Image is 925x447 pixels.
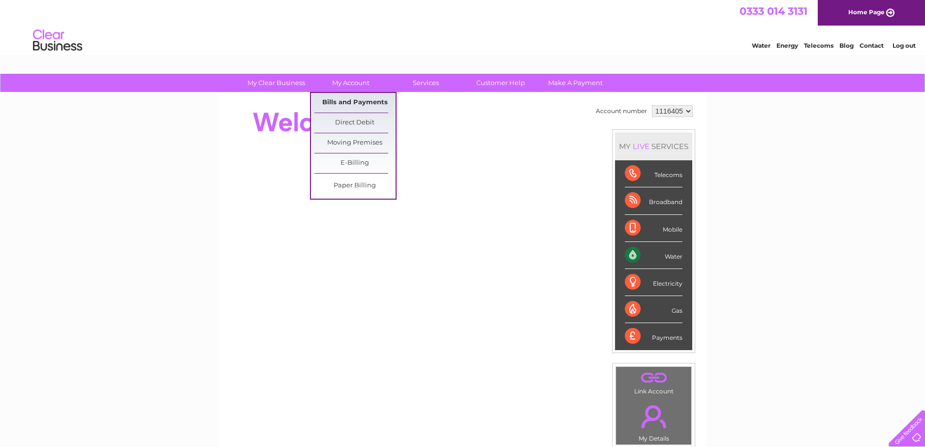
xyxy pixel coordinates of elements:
[618,399,689,434] a: .
[616,397,692,445] td: My Details
[740,5,807,17] a: 0333 014 3131
[893,42,916,49] a: Log out
[310,74,392,92] a: My Account
[625,269,682,296] div: Electricity
[625,215,682,242] div: Mobile
[616,366,692,397] td: Link Account
[752,42,771,49] a: Water
[314,113,396,133] a: Direct Debit
[618,369,689,387] a: .
[625,323,682,350] div: Payments
[625,296,682,323] div: Gas
[314,93,396,113] a: Bills and Payments
[776,42,798,49] a: Energy
[535,74,616,92] a: Make A Payment
[625,160,682,187] div: Telecoms
[460,74,541,92] a: Customer Help
[860,42,884,49] a: Contact
[236,74,317,92] a: My Clear Business
[314,153,396,173] a: E-Billing
[593,103,649,119] td: Account number
[625,187,682,214] div: Broadband
[625,242,682,269] div: Water
[385,74,466,92] a: Services
[314,176,396,196] a: Paper Billing
[839,42,854,49] a: Blog
[314,133,396,153] a: Moving Premises
[615,132,692,160] div: MY SERVICES
[32,26,83,56] img: logo.png
[231,5,696,48] div: Clear Business is a trading name of Verastar Limited (registered in [GEOGRAPHIC_DATA] No. 3667643...
[631,142,651,151] div: LIVE
[804,42,833,49] a: Telecoms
